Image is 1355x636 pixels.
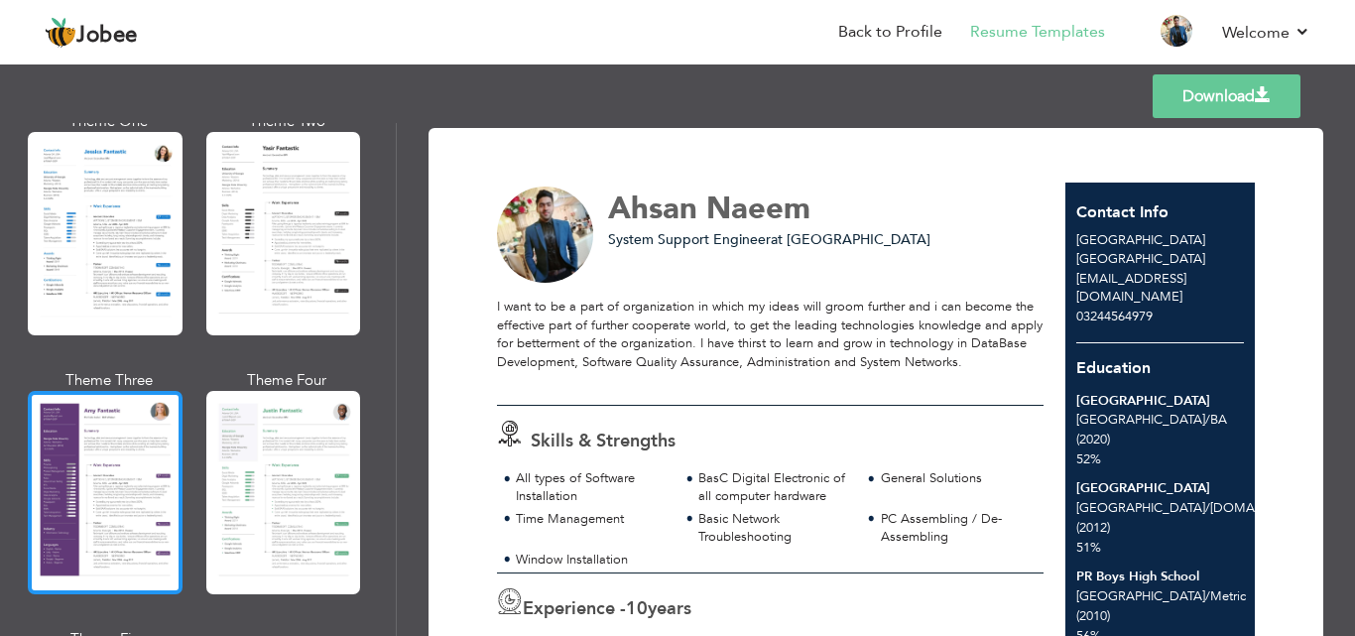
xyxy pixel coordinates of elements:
div: Basic Network Troubleshooting [698,510,850,547]
span: Ahsan [608,188,697,229]
span: / [1205,499,1210,517]
div: Theme Three [32,370,186,391]
span: 51% [1076,539,1101,557]
span: Naeem [706,188,810,229]
span: / [1205,587,1210,605]
span: System Support Engineer [608,230,771,249]
span: at [GEOGRAPHIC_DATA] [771,230,930,249]
a: Download [1153,74,1300,118]
div: [GEOGRAPHIC_DATA] [1076,392,1244,411]
span: Jobee [76,25,138,47]
span: Education [1076,357,1151,379]
span: (2012) [1076,519,1110,537]
span: [GEOGRAPHIC_DATA] [1076,250,1205,268]
div: All types of Software Installation [516,469,668,506]
span: [EMAIL_ADDRESS][DOMAIN_NAME] [1076,270,1186,307]
div: Window Installation [516,551,668,570]
div: I want to be a part of organization in which my ideas will groom further and i can become the eff... [497,298,1044,390]
span: 03244564979 [1076,308,1153,325]
a: Resume Templates [970,21,1105,44]
span: 10 [626,596,648,621]
a: Back to Profile [838,21,942,44]
span: Experience - [523,596,626,621]
img: jobee.io [45,17,76,49]
img: No image [497,187,594,284]
span: 52% [1076,450,1101,468]
div: General Solutions [881,469,1033,488]
span: (2020) [1076,431,1110,448]
div: PR Boys High School [1076,568,1244,586]
img: Profile Img [1161,15,1192,47]
span: [GEOGRAPHIC_DATA] [DOMAIN_NAME] [1076,499,1316,517]
span: [GEOGRAPHIC_DATA] [1076,231,1205,249]
div: Theme Four [210,370,365,391]
div: BasC Digital Electronic of all computer hardware [698,469,850,506]
span: (2010) [1076,607,1110,625]
div: Time Management [516,510,668,529]
div: PC Assembling / De-Assembling [881,510,1033,547]
span: [GEOGRAPHIC_DATA] BA [1076,411,1227,429]
div: [GEOGRAPHIC_DATA] [1076,479,1244,498]
span: Skills & Strengths [531,429,676,453]
span: / [1205,411,1210,429]
label: years [626,596,691,622]
span: Contact Info [1076,201,1169,223]
span: [GEOGRAPHIC_DATA] Metric [1076,587,1246,605]
a: Jobee [45,17,138,49]
a: Welcome [1222,21,1310,45]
